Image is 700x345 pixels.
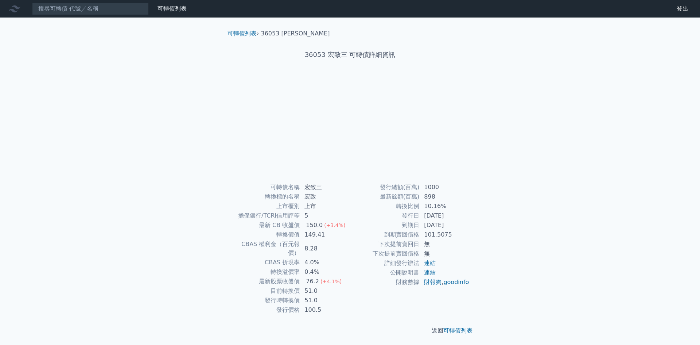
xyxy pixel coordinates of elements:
[300,183,350,192] td: 宏致三
[157,5,187,12] a: 可轉債列表
[671,3,694,15] a: 登出
[420,249,470,258] td: 無
[300,202,350,211] td: 上市
[230,221,300,230] td: 最新 CB 收盤價
[230,239,300,258] td: CBAS 權利金（百元報價）
[230,183,300,192] td: 可轉債名稱
[420,239,470,249] td: 無
[300,192,350,202] td: 宏致
[261,29,330,38] li: 36053 [PERSON_NAME]
[350,239,420,249] td: 下次提前賣回日
[230,286,300,296] td: 目前轉換價
[350,211,420,221] td: 發行日
[350,277,420,287] td: 財務數據
[227,30,257,37] a: 可轉債列表
[300,230,350,239] td: 149.41
[320,279,342,284] span: (+4.1%)
[230,192,300,202] td: 轉換標的名稱
[230,296,300,305] td: 發行時轉換價
[300,296,350,305] td: 51.0
[424,279,442,285] a: 財報狗
[300,258,350,267] td: 4.0%
[300,305,350,315] td: 100.5
[230,305,300,315] td: 發行價格
[300,211,350,221] td: 5
[230,202,300,211] td: 上市櫃別
[300,239,350,258] td: 8.28
[350,230,420,239] td: 到期賣回價格
[222,50,478,60] h1: 36053 宏致三 可轉債詳細資訊
[420,277,470,287] td: ,
[350,202,420,211] td: 轉換比例
[32,3,149,15] input: 搜尋可轉債 代號／名稱
[350,249,420,258] td: 下次提前賣回價格
[424,260,436,267] a: 連結
[324,222,345,228] span: (+3.4%)
[420,192,470,202] td: 898
[443,327,472,334] a: 可轉債列表
[420,183,470,192] td: 1000
[420,230,470,239] td: 101.5075
[300,286,350,296] td: 51.0
[304,277,320,286] div: 76.2
[350,192,420,202] td: 最新餘額(百萬)
[230,277,300,286] td: 最新股票收盤價
[230,230,300,239] td: 轉換價值
[227,29,259,38] li: ›
[222,326,478,335] p: 返回
[420,211,470,221] td: [DATE]
[350,221,420,230] td: 到期日
[230,258,300,267] td: CBAS 折現率
[230,267,300,277] td: 轉換溢價率
[424,269,436,276] a: 連結
[350,183,420,192] td: 發行總額(百萬)
[443,279,469,285] a: goodinfo
[350,268,420,277] td: 公開說明書
[304,221,324,230] div: 150.0
[420,202,470,211] td: 10.16%
[420,221,470,230] td: [DATE]
[230,211,300,221] td: 擔保銀行/TCRI信用評等
[300,267,350,277] td: 0.4%
[350,258,420,268] td: 詳細發行辦法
